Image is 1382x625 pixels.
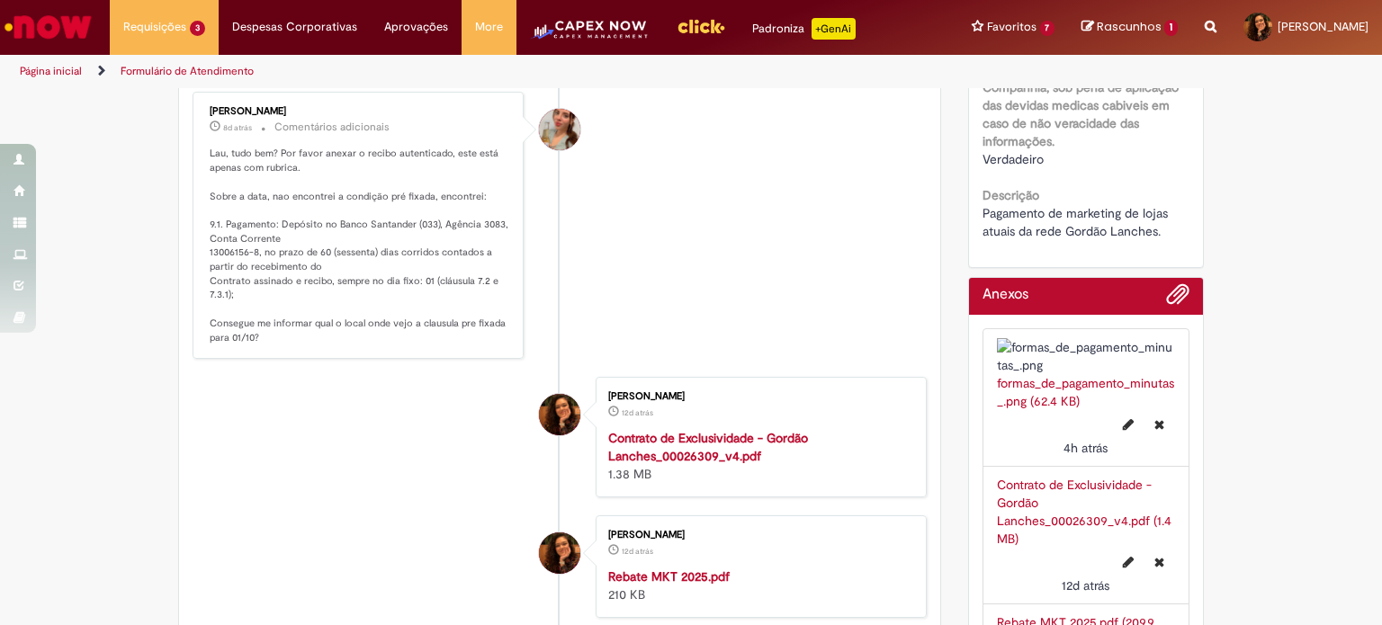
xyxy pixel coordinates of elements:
span: Pagamento de marketing de lojas atuais da rede Gordão Lanches. [983,205,1171,239]
div: [PERSON_NAME] [210,106,509,117]
span: Requisições [123,18,186,36]
span: Verdadeiro [983,151,1044,167]
span: 7 [1040,21,1055,36]
time: 19/09/2025 17:03:30 [1062,577,1109,594]
a: Página inicial [20,64,82,78]
time: 24/09/2025 10:03:35 [223,122,252,133]
b: Estou ciente e me responsabilizo por todas as informações adicionadas neste questionário e declar... [983,7,1189,149]
span: [PERSON_NAME] [1278,19,1369,34]
div: Carolina Coelho De Castro Roberto [539,109,580,150]
p: Lau, tudo bem? Por favor anexar o recibo autenticado, este está apenas com rubrica. Sobre a data,... [210,147,509,344]
button: Excluir formas_de_pagamento_minutas_.png [1144,410,1175,439]
img: formas_de_pagamento_minutas_.png [997,338,1176,374]
img: click_logo_yellow_360x200.png [677,13,725,40]
span: Despesas Corporativas [232,18,357,36]
div: Padroniza [752,18,856,40]
div: Laura Vitoria Bochini Da Silva [539,532,580,574]
a: Contrato de Exclusividade - Gordão Lanches_00026309_v4.pdf (1.4 MB) [997,477,1171,547]
span: Favoritos [987,18,1036,36]
span: 4h atrás [1063,440,1108,456]
a: Rebate MKT 2025.pdf [608,568,730,585]
div: 210 KB [608,567,908,603]
span: 8d atrás [223,122,252,133]
a: Contrato de Exclusividade - Gordão Lanches_00026309_v4.pdf [608,430,808,464]
ul: Trilhas de página [13,55,908,88]
button: Adicionar anexos [1166,282,1189,315]
a: formas_de_pagamento_minutas_.png (62.4 KB) [997,375,1174,409]
a: Formulário de Atendimento [121,64,254,78]
time: 01/10/2025 10:03:02 [1063,440,1108,456]
div: 1.38 MB [608,429,908,483]
button: Editar nome de arquivo formas_de_pagamento_minutas_.png [1112,410,1144,439]
div: Laura Vitoria Bochini Da Silva [539,394,580,435]
b: Descrição [983,187,1039,203]
span: 3 [190,21,205,36]
button: Editar nome de arquivo Contrato de Exclusividade - Gordão Lanches_00026309_v4.pdf [1112,548,1144,576]
h2: Anexos [983,287,1028,303]
span: 1 [1164,20,1178,36]
img: ServiceNow [2,9,94,45]
span: 12d atrás [622,546,653,557]
div: [PERSON_NAME] [608,391,908,402]
span: More [475,18,503,36]
span: Rascunhos [1097,18,1162,35]
small: Comentários adicionais [274,120,390,135]
div: [PERSON_NAME] [608,530,908,540]
img: CapexLogo5.png [530,18,650,54]
span: 12d atrás [622,407,653,418]
time: 19/09/2025 17:02:53 [622,546,653,557]
p: +GenAi [812,18,856,40]
span: 12d atrás [1062,577,1109,594]
a: Rascunhos [1081,19,1178,36]
time: 19/09/2025 17:03:30 [622,407,653,418]
span: Aprovações [384,18,448,36]
button: Excluir Contrato de Exclusividade - Gordão Lanches_00026309_v4.pdf [1144,548,1175,576]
